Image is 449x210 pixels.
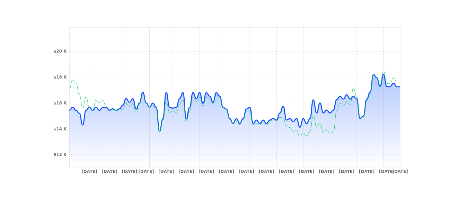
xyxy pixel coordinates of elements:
tspan: [DATE] [158,169,174,174]
tspan: [DATE] [299,169,314,174]
tspan: [DATE] [239,169,254,174]
tspan: [DATE] [219,169,234,174]
tspan: [DATE] [122,169,137,174]
tspan: [DATE] [178,169,194,174]
tspan: $18 K [53,75,67,80]
tspan: [DATE] [259,169,274,174]
tspan: [DATE] [379,169,395,174]
tspan: [DATE] [339,169,354,174]
tspan: [DATE] [199,169,214,174]
tspan: [DATE] [138,169,154,174]
tspan: [DATE] [279,169,294,174]
tspan: [DATE] [102,169,117,174]
tspan: [DATE] [319,169,334,174]
tspan: $12 K [53,152,67,157]
tspan: $16 K [53,101,67,106]
tspan: $20 K [53,49,67,54]
tspan: [DATE] [81,169,97,174]
tspan: $14 K [53,127,67,131]
tspan: [DATE] [393,169,408,174]
tspan: [DATE] [359,169,375,174]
